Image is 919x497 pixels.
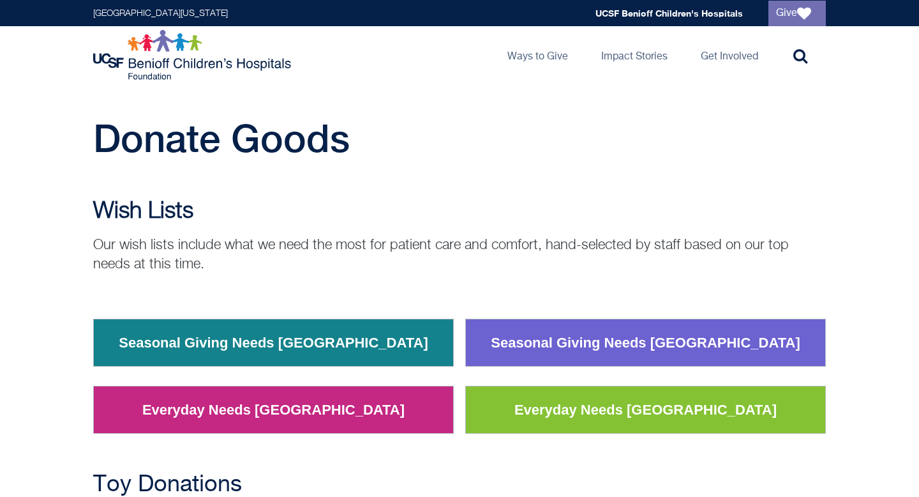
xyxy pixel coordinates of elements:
a: Impact Stories [591,26,678,84]
a: UCSF Benioff Children's Hospitals [595,8,743,19]
a: Give [768,1,826,26]
a: Everyday Needs [GEOGRAPHIC_DATA] [133,394,414,427]
img: Logo for UCSF Benioff Children's Hospitals Foundation [93,29,294,80]
span: Donate Goods [93,116,350,160]
a: Seasonal Giving Needs [GEOGRAPHIC_DATA] [109,326,438,360]
h2: Wish Lists [93,199,826,224]
p: Our wish lists include what we need the most for patient care and comfort, hand-selected by staff... [93,236,826,274]
a: Ways to Give [497,26,578,84]
a: Seasonal Giving Needs [GEOGRAPHIC_DATA] [481,326,810,360]
a: Get Involved [691,26,768,84]
a: [GEOGRAPHIC_DATA][US_STATE] [93,9,228,18]
a: Everyday Needs [GEOGRAPHIC_DATA] [505,394,786,427]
